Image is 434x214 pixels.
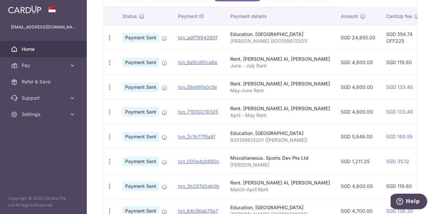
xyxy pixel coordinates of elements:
[335,174,381,198] td: SGD 4,600.00
[230,130,330,137] div: Education. [GEOGRAPHIC_DATA]
[391,194,427,211] iframe: Opens a widget where you can find more information
[230,62,330,69] p: June - July Rent
[386,158,409,164] a: SGD 35.12
[341,13,358,20] span: Amount
[386,109,413,115] a: SGD 133.40
[230,186,330,193] p: March-April Rent
[122,132,159,141] span: Payment Sent
[178,134,215,139] a: txn_3c1b77f9a6f
[386,84,413,90] a: SGD 133.40
[386,134,413,139] a: SGD 169.59
[230,87,330,94] p: May-June Rent
[122,107,159,117] span: Payment Sent
[178,84,217,90] a: txn_59e96fe0c5e
[386,208,413,214] a: SGD 136.30
[230,204,330,211] div: Education. [GEOGRAPHIC_DATA]
[381,25,425,50] td: SGD 554.74 OFF225
[122,82,159,92] span: Payment Sent
[122,157,159,166] span: Payment Sent
[225,7,335,25] th: Payment details
[173,7,225,25] th: Payment ID
[335,149,381,174] td: SGD 1,211.25
[230,38,330,44] p: [PERSON_NAME] (920109613201)
[230,56,330,62] div: Rent. [PERSON_NAME] AI, [PERSON_NAME]
[122,181,159,191] span: Payment Sent
[230,112,330,119] p: April - May Rent
[178,208,218,214] a: txn_64c56ab75a7
[381,174,425,198] td: SGD 119.60
[335,99,381,124] td: SGD 4,600.00
[122,58,159,67] span: Payment Sent
[8,5,41,14] img: CardUp
[22,62,66,69] span: Pay
[178,59,217,65] a: txn_9e5cd91ca6e
[178,158,219,164] a: txn_000e4cb890c
[230,155,330,161] div: Miscellaneous. Sports Dev Pte Ltd
[230,161,330,168] p: [PERSON_NAME]
[122,33,159,42] span: Payment Sent
[335,75,381,99] td: SGD 4,600.00
[230,80,330,87] div: Rent. [PERSON_NAME] AI, [PERSON_NAME]
[386,13,412,20] span: CardUp fee
[22,95,66,101] span: Support
[178,109,218,115] a: txn_71930219325
[335,50,381,75] td: SGD 4,600.00
[22,111,66,118] span: Settings
[178,35,217,40] a: txn_adf7994260f
[122,13,137,20] span: Status
[335,25,381,50] td: SGD 24,655.00
[22,46,66,53] span: Home
[381,50,425,75] td: SGD 119.60
[11,24,76,31] p: [EMAIL_ADDRESS][DOMAIN_NAME]
[230,105,330,112] div: Rent. [PERSON_NAME] AI, [PERSON_NAME]
[230,31,330,38] div: Education. [GEOGRAPHIC_DATA]
[230,137,330,143] p: 920109613201 ([PERSON_NAME])
[335,124,381,149] td: SGD 5,848.00
[22,78,66,85] span: Refer & Save
[230,179,330,186] div: Rent. [PERSON_NAME] AI, [PERSON_NAME]
[178,183,219,189] a: txn_3b297d2eb0b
